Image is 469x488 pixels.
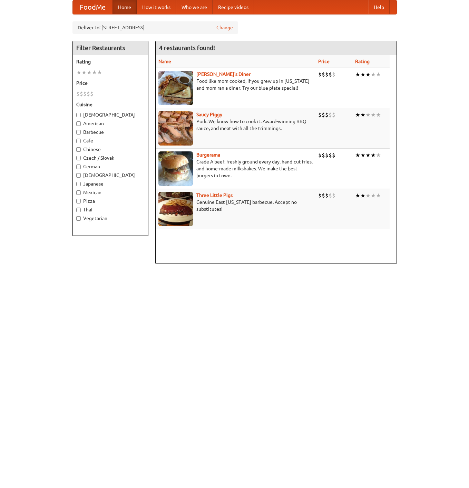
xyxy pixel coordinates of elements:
[360,192,365,199] li: ★
[329,111,332,119] li: $
[322,192,325,199] li: $
[76,189,145,196] label: Mexican
[76,199,81,203] input: Pizza
[322,111,325,119] li: $
[365,151,371,159] li: ★
[196,112,222,117] a: Saucy Piggy
[158,199,313,212] p: Genuine East [US_STATE] barbecue. Accept no substitutes!
[332,151,335,159] li: $
[360,151,365,159] li: ★
[371,192,376,199] li: ★
[360,71,365,78] li: ★
[332,192,335,199] li: $
[325,71,329,78] li: $
[158,158,313,179] p: Grade A beef, freshly ground every day, hand-cut fries, and home-made milkshakes. We make the bes...
[365,111,371,119] li: ★
[76,216,81,221] input: Vegetarian
[76,163,145,170] label: German
[158,192,193,226] img: littlepigs.jpg
[196,152,220,158] a: Burgerama
[196,71,251,77] a: [PERSON_NAME]'s Diner
[73,0,113,14] a: FoodMe
[76,146,145,153] label: Chinese
[325,151,329,159] li: $
[76,121,81,126] input: American
[329,151,332,159] li: $
[371,71,376,78] li: ★
[332,71,335,78] li: $
[213,0,254,14] a: Recipe videos
[137,0,176,14] a: How it works
[371,111,376,119] li: ★
[76,173,81,178] input: [DEMOGRAPHIC_DATA]
[72,21,238,34] div: Deliver to: [STREET_ADDRESS]
[318,111,322,119] li: $
[76,129,145,136] label: Barbecue
[158,59,171,64] a: Name
[318,151,322,159] li: $
[76,120,145,127] label: American
[376,192,381,199] li: ★
[76,147,81,152] input: Chinese
[371,151,376,159] li: ★
[365,192,371,199] li: ★
[158,78,313,91] p: Food like mom cooked, if you grew up in [US_STATE] and mom ran a diner. Try our blue plate special!
[76,206,145,213] label: Thai
[376,71,381,78] li: ★
[97,69,102,76] li: ★
[322,71,325,78] li: $
[76,198,145,205] label: Pizza
[76,172,145,179] label: [DEMOGRAPHIC_DATA]
[76,182,81,186] input: Japanese
[76,208,81,212] input: Thai
[158,111,193,146] img: saucy.jpg
[355,59,370,64] a: Rating
[325,192,329,199] li: $
[76,130,81,135] input: Barbecue
[159,44,215,51] ng-pluralize: 4 restaurants found!
[76,156,81,160] input: Czech / Slovak
[81,69,87,76] li: ★
[76,139,81,143] input: Cafe
[365,71,371,78] li: ★
[76,155,145,161] label: Czech / Slovak
[355,111,360,119] li: ★
[80,90,83,98] li: $
[332,111,335,119] li: $
[176,0,213,14] a: Who we are
[90,90,94,98] li: $
[329,192,332,199] li: $
[368,0,390,14] a: Help
[355,192,360,199] li: ★
[318,71,322,78] li: $
[76,101,145,108] h5: Cuisine
[216,24,233,31] a: Change
[196,192,233,198] a: Three Little Pigs
[318,192,322,199] li: $
[76,90,80,98] li: $
[76,58,145,65] h5: Rating
[355,71,360,78] li: ★
[83,90,87,98] li: $
[87,69,92,76] li: ★
[158,151,193,186] img: burgerama.jpg
[76,180,145,187] label: Japanese
[76,69,81,76] li: ★
[322,151,325,159] li: $
[76,165,81,169] input: German
[376,111,381,119] li: ★
[76,190,81,195] input: Mexican
[355,151,360,159] li: ★
[76,111,145,118] label: [DEMOGRAPHIC_DATA]
[158,71,193,105] img: sallys.jpg
[360,111,365,119] li: ★
[318,59,330,64] a: Price
[92,69,97,76] li: ★
[76,113,81,117] input: [DEMOGRAPHIC_DATA]
[158,118,313,132] p: Pork. We know how to cook it. Award-winning BBQ sauce, and meat with all the trimmings.
[113,0,137,14] a: Home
